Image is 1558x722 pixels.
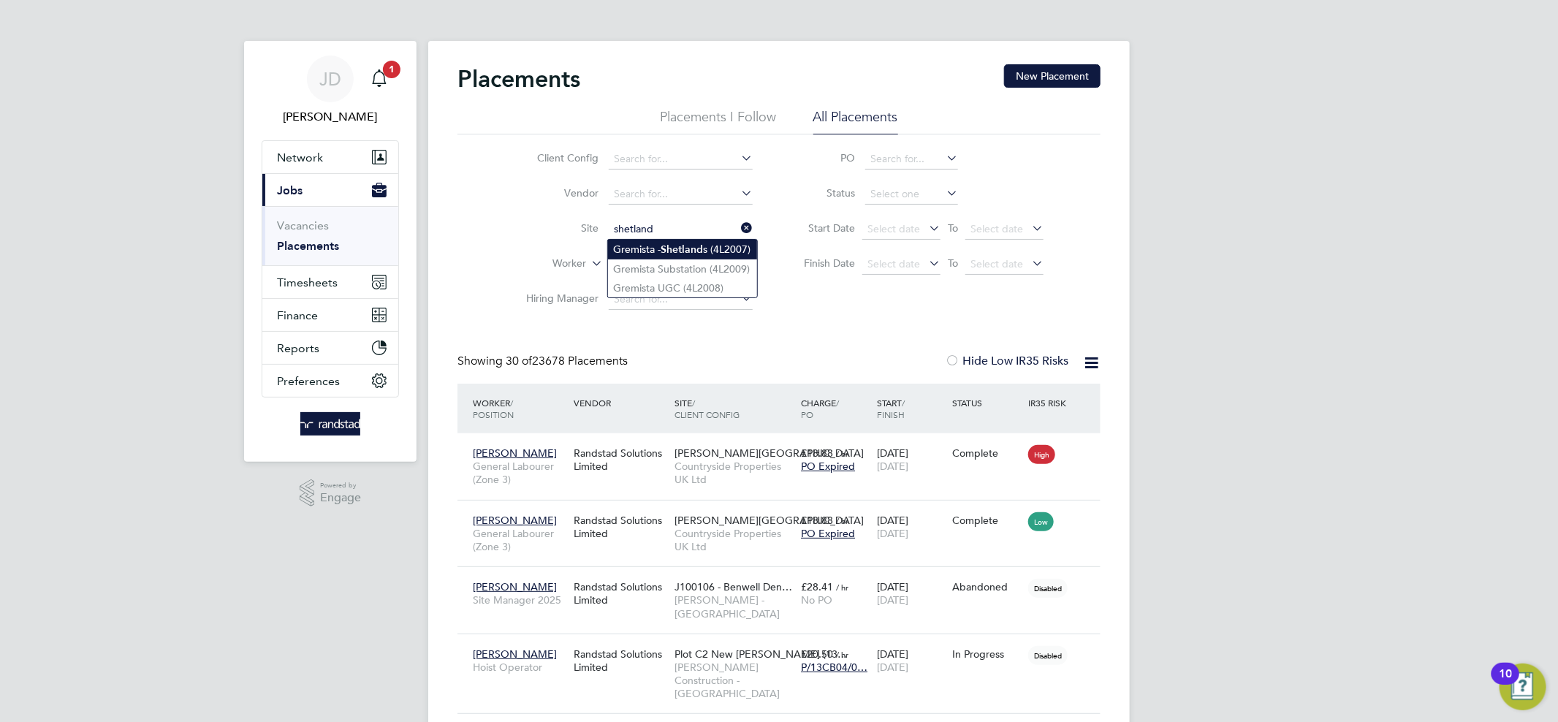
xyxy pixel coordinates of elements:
button: Network [262,141,398,173]
a: [PERSON_NAME]General Labourer (Zone 3)Randstad Solutions Limited[PERSON_NAME][GEOGRAPHIC_DATA]Cou... [469,438,1101,451]
div: Vendor [570,389,671,416]
a: Go to home page [262,412,399,436]
label: Hide Low IR35 Risks [945,354,1068,368]
span: £20.50 [801,647,833,661]
span: £18.88 [801,446,833,460]
div: Jobs [262,206,398,265]
span: Select date [867,257,920,270]
label: PO [789,151,855,164]
span: / hr [836,515,848,526]
span: [PERSON_NAME] [473,580,557,593]
button: Finance [262,299,398,331]
span: To [943,254,962,273]
span: Countryside Properties UK Ltd [674,460,794,486]
span: Preferences [277,374,340,388]
label: Vendor [514,186,598,199]
label: Site [514,221,598,235]
nav: Main navigation [244,41,417,462]
div: Showing [457,354,631,369]
span: £28.41 [801,580,833,593]
span: Network [277,151,323,164]
div: Randstad Solutions Limited [570,640,671,681]
div: [DATE] [873,439,949,480]
span: [DATE] [877,527,908,540]
span: Low [1028,512,1054,531]
span: Disabled [1028,579,1068,598]
a: [PERSON_NAME]Hoist OperatorRandstad Solutions LimitedPlot C2 New [PERSON_NAME] (13…[PERSON_NAME] ... [469,639,1101,652]
span: / Finish [877,397,905,420]
h2: Placements [457,64,580,94]
span: 1 [383,61,400,78]
label: Start Date [789,221,855,235]
span: Powered by [320,479,361,492]
input: Search for... [865,149,958,170]
div: Site [671,389,797,427]
img: randstad-logo-retina.png [300,412,361,436]
div: Complete [953,514,1022,527]
span: / Position [473,397,514,420]
span: / hr [836,582,848,593]
input: Search for... [609,149,753,170]
label: Client Config [514,151,598,164]
li: All Placements [813,108,898,134]
span: / hr [836,448,848,459]
div: IR35 Risk [1025,389,1075,416]
li: Placements I Follow [661,108,777,134]
div: Worker [469,389,570,427]
a: JD[PERSON_NAME] [262,56,399,126]
div: Start [873,389,949,427]
label: Status [789,186,855,199]
button: Preferences [262,365,398,397]
span: Select date [970,257,1023,270]
span: PO Expired [801,460,855,473]
button: New Placement [1004,64,1101,88]
button: Reports [262,332,398,364]
span: Select date [970,222,1023,235]
a: 1 [365,56,394,102]
input: Search for... [609,289,753,310]
span: Engage [320,492,361,504]
a: Powered byEngage [300,479,362,507]
a: [PERSON_NAME]General Labourer (Zone 3)Randstad Solutions Limited[PERSON_NAME][GEOGRAPHIC_DATA]Cou... [469,506,1101,518]
button: Open Resource Center, 10 new notifications [1500,664,1546,710]
span: Site Manager 2025 [473,593,566,607]
div: Randstad Solutions Limited [570,573,671,614]
li: Gremista UGC (4L2008) [608,278,757,297]
div: Abandoned [953,580,1022,593]
span: / Client Config [674,397,740,420]
button: Timesheets [262,266,398,298]
span: JD [319,69,341,88]
input: Select one [865,184,958,205]
span: J100106 - Benwell Den… [674,580,792,593]
span: General Labourer (Zone 3) [473,527,566,553]
div: Randstad Solutions Limited [570,439,671,480]
div: [DATE] [873,506,949,547]
span: No PO [801,593,832,607]
span: [DATE] [877,593,908,607]
div: [DATE] [873,573,949,614]
span: Jobs [277,183,303,197]
span: High [1028,445,1055,464]
div: [DATE] [873,640,949,681]
div: Status [949,389,1025,416]
label: Finish Date [789,256,855,270]
span: To [943,218,962,237]
span: Finance [277,308,318,322]
span: Plot C2 New [PERSON_NAME] (13… [674,647,848,661]
div: Charge [797,389,873,427]
span: [PERSON_NAME] [473,647,557,661]
input: Search for... [609,219,753,240]
a: Vacancies [277,218,329,232]
label: Hiring Manager [514,292,598,305]
span: 30 of [506,354,532,368]
span: Select date [867,222,920,235]
span: Disabled [1028,646,1068,665]
span: Jacob Donaldson [262,108,399,126]
div: 10 [1499,674,1512,693]
span: Hoist Operator [473,661,566,674]
span: PO Expired [801,527,855,540]
span: Countryside Properties UK Ltd [674,527,794,553]
span: [PERSON_NAME][GEOGRAPHIC_DATA] [674,514,864,527]
span: P/13CB04/0… [801,661,867,674]
span: £18.88 [801,514,833,527]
